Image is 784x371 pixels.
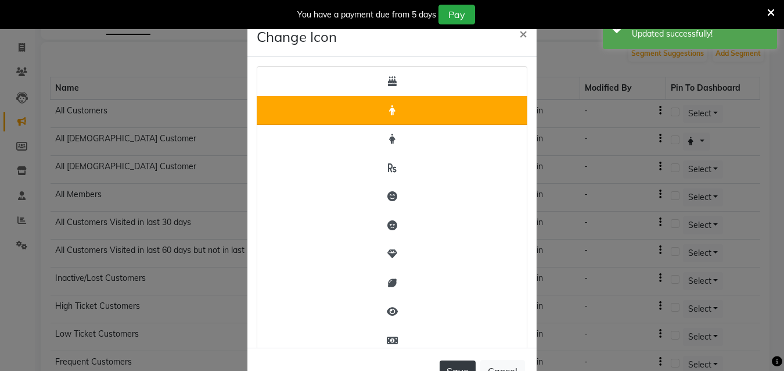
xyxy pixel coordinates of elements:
div: You have a payment due from 5 days [297,9,436,21]
button: Close [510,17,537,49]
button: Pay [438,5,475,24]
h4: Change Icon [257,26,337,47]
span: × [519,24,527,42]
div: Updated successfully! [632,28,768,40]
